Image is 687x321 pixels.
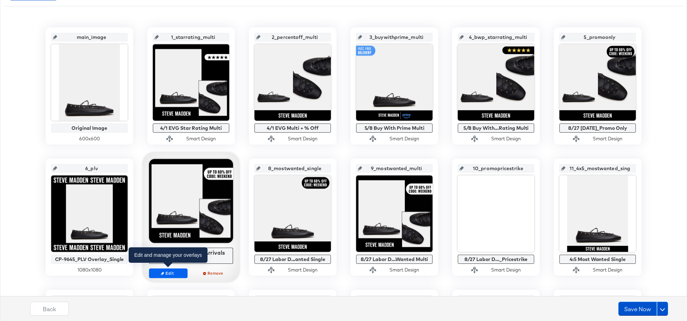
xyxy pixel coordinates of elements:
button: Back [30,302,69,316]
span: Remove [198,270,230,276]
div: 4:5 Most Wanted Single [561,256,634,262]
div: Smart Design [186,135,216,142]
div: Smart Design [593,135,623,142]
div: 8/27 Labor D..._Pricestrike [460,256,532,262]
div: 8/27 Labor D...Wanted Multi [358,256,431,262]
div: Smart Design [389,135,419,142]
div: Smart Design [491,135,521,142]
div: 8/27 [DATE]_New Arrivals Multi [151,249,231,262]
div: 4/1 EVG Star Rating Multi [155,125,227,131]
div: CP-9645_PLV Overlay_Single [53,256,126,262]
div: Smart Design [389,267,419,273]
div: Smart Design [593,267,623,273]
div: 1080 x 1080 [51,267,128,273]
button: Edit [149,268,188,278]
div: Smart Design [288,135,318,142]
div: Smart Design [491,267,521,273]
span: Edit [152,270,184,276]
div: Smart Design [288,267,318,273]
div: 8/27 [DATE]_Promo Only [561,125,634,131]
div: 4/1 EVG Multi + % Off [256,125,329,131]
div: 5/8 Buy With Prime Multi [358,125,431,131]
button: Remove [195,268,233,278]
div: 5/8 Buy With...Rating Multi [460,125,532,131]
div: Original Image [53,125,126,131]
div: 8/27 Labor D...anted Single [256,256,329,262]
div: 600 x 600 [51,135,128,142]
button: Save Now [618,302,657,316]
